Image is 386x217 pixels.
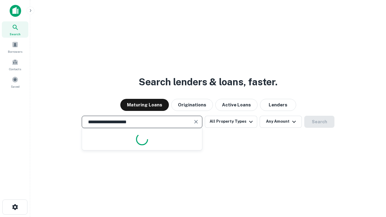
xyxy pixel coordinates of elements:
[260,116,302,128] button: Any Amount
[8,49,22,54] span: Borrowers
[2,56,28,73] a: Contacts
[260,99,296,111] button: Lenders
[215,99,258,111] button: Active Loans
[11,84,20,89] span: Saved
[120,99,169,111] button: Maturing Loans
[2,74,28,90] a: Saved
[10,32,21,36] span: Search
[9,67,21,71] span: Contacts
[10,5,21,17] img: capitalize-icon.png
[139,75,277,89] h3: Search lenders & loans, faster.
[192,118,200,126] button: Clear
[2,21,28,38] a: Search
[171,99,213,111] button: Originations
[205,116,257,128] button: All Property Types
[2,39,28,55] a: Borrowers
[356,169,386,198] iframe: Chat Widget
